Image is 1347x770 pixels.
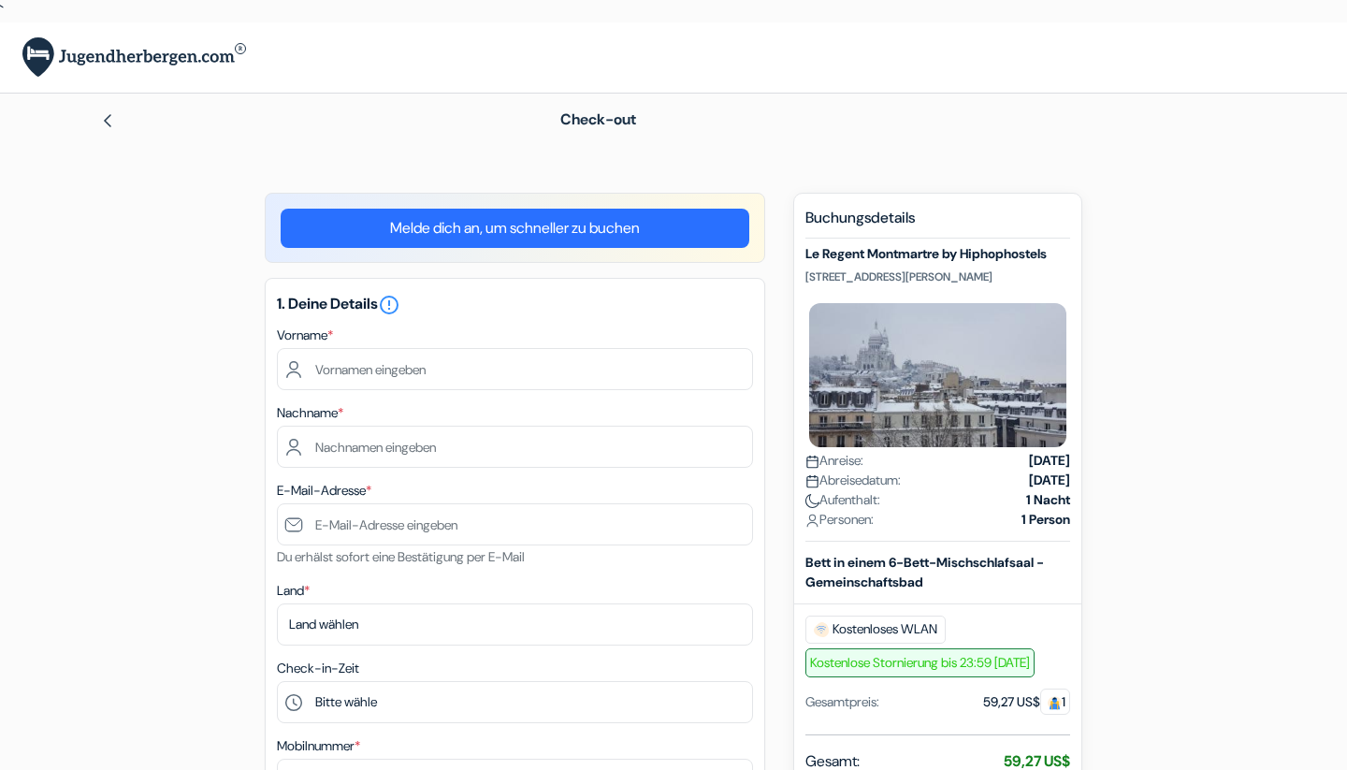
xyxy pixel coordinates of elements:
label: E-Mail-Adresse [277,481,371,501]
strong: [DATE] [1029,471,1070,490]
input: Vornamen eingeben [277,348,753,390]
img: user_icon.svg [805,514,819,528]
div: Gesamtpreis: [805,692,879,712]
img: free_wifi.svg [814,622,829,637]
input: Nachnamen eingeben [277,426,753,468]
label: Land [277,581,310,601]
h5: Le Regent Montmartre by Hiphophostels [805,246,1070,262]
div: 59,27 US$ [983,692,1070,712]
input: E-Mail-Adresse eingeben [277,503,753,545]
label: Vorname [277,326,333,345]
span: Check-out [560,109,636,129]
img: calendar.svg [805,474,819,488]
span: Abreisedatum: [805,471,901,490]
span: Anreise: [805,451,863,471]
span: Kostenlose Stornierung bis 23:59 [DATE] [805,648,1035,677]
label: Nachname [277,403,343,423]
strong: [DATE] [1029,451,1070,471]
span: Aufenthalt: [805,490,880,510]
label: Mobilnummer [277,736,360,756]
a: Melde dich an, um schneller zu buchen [281,209,749,248]
a: error_outline [378,294,400,313]
p: [STREET_ADDRESS][PERSON_NAME] [805,269,1070,284]
span: Personen: [805,510,874,530]
label: Check-in-Zeit [277,659,359,678]
small: Du erhälst sofort eine Bestätigung per E-Mail [277,548,525,565]
span: 1 [1040,689,1070,715]
img: moon.svg [805,494,819,508]
strong: 1 Nacht [1026,490,1070,510]
h5: 1. Deine Details [277,294,753,316]
img: left_arrow.svg [100,113,115,128]
h5: Buchungsdetails [805,209,1070,239]
img: calendar.svg [805,455,819,469]
i: error_outline [378,294,400,316]
b: Bett in einem 6-Bett-Mischschlafsaal - Gemeinschaftsbad [805,554,1044,590]
strong: 1 Person [1021,510,1070,530]
img: Jugendherbergen.com [22,37,246,78]
img: guest.svg [1048,696,1062,710]
span: Kostenloses WLAN [805,616,946,644]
